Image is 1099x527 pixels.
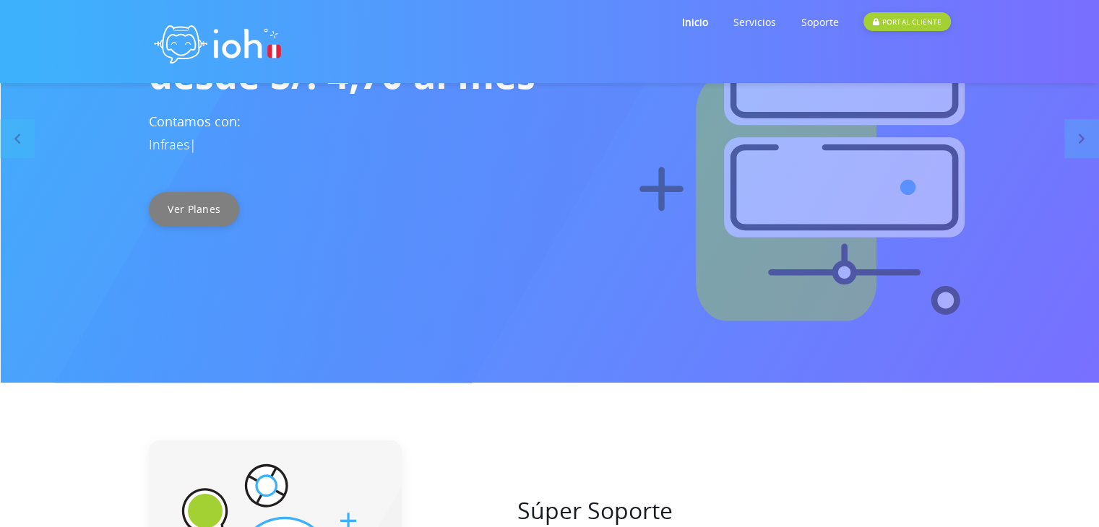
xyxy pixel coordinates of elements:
span: | [189,136,197,153]
img: logo ioh [149,9,286,74]
h2: Súper Soporte [517,498,673,523]
div: PORTAL CLIENTE [863,12,950,31]
h3: Contamos con: [149,110,951,156]
span: Infraes [149,136,189,153]
a: Ver Planes [149,192,239,227]
h1: Contrata Cloud Hosting desde S/. 4,70 al mes [149,12,951,95]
